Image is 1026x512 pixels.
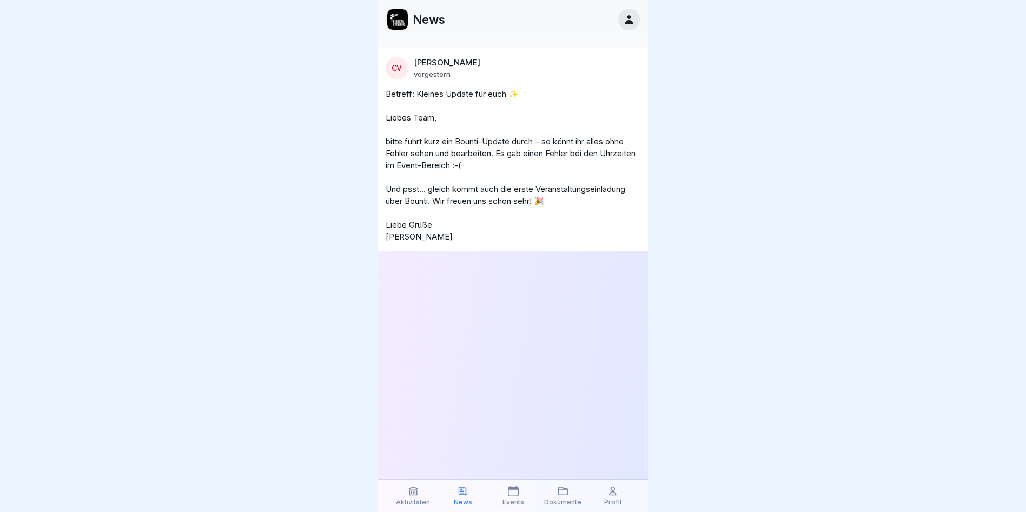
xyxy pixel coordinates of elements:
p: Profil [604,498,621,506]
p: Events [502,498,524,506]
p: Betreff: Kleines Update für euch ✨ Liebes Team, bitte führt kurz ein Bounti-Update durch – so kön... [386,88,641,243]
img: ewxb9rjzulw9ace2na8lwzf2.png [387,9,408,30]
div: CV [386,57,408,79]
p: News [454,498,472,506]
p: News [413,12,445,26]
p: Dokumente [544,498,581,506]
p: [PERSON_NAME] [414,58,480,68]
p: vorgestern [414,70,451,78]
p: Aktivitäten [396,498,430,506]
